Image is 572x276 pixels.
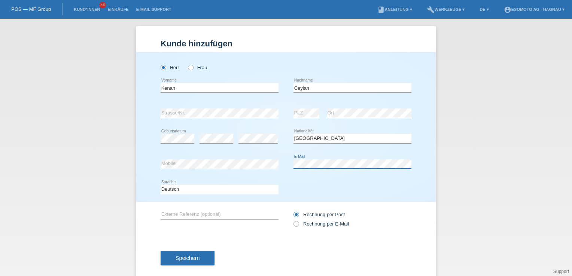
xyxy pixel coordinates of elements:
a: buildWerkzeuge ▾ [423,7,469,12]
a: Einkäufe [104,7,132,12]
i: account_circle [504,6,511,13]
label: Rechnung per E-Mail [293,221,349,227]
label: Frau [188,65,207,70]
label: Rechnung per Post [293,212,345,217]
label: Herr [161,65,179,70]
i: build [427,6,435,13]
span: 26 [99,2,106,8]
button: Speichern [161,251,214,266]
h1: Kunde hinzufügen [161,39,411,48]
a: Support [553,269,569,274]
input: Rechnung per E-Mail [293,221,298,230]
span: Speichern [176,255,200,261]
a: DE ▾ [476,7,492,12]
input: Rechnung per Post [293,212,298,221]
a: E-Mail Support [133,7,175,12]
a: bookAnleitung ▾ [374,7,416,12]
input: Herr [161,65,165,70]
a: Kund*innen [70,7,104,12]
i: book [377,6,385,13]
a: POS — MF Group [11,6,51,12]
input: Frau [188,65,193,70]
a: account_circleEsomoto AG - Hagnau ▾ [500,7,568,12]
